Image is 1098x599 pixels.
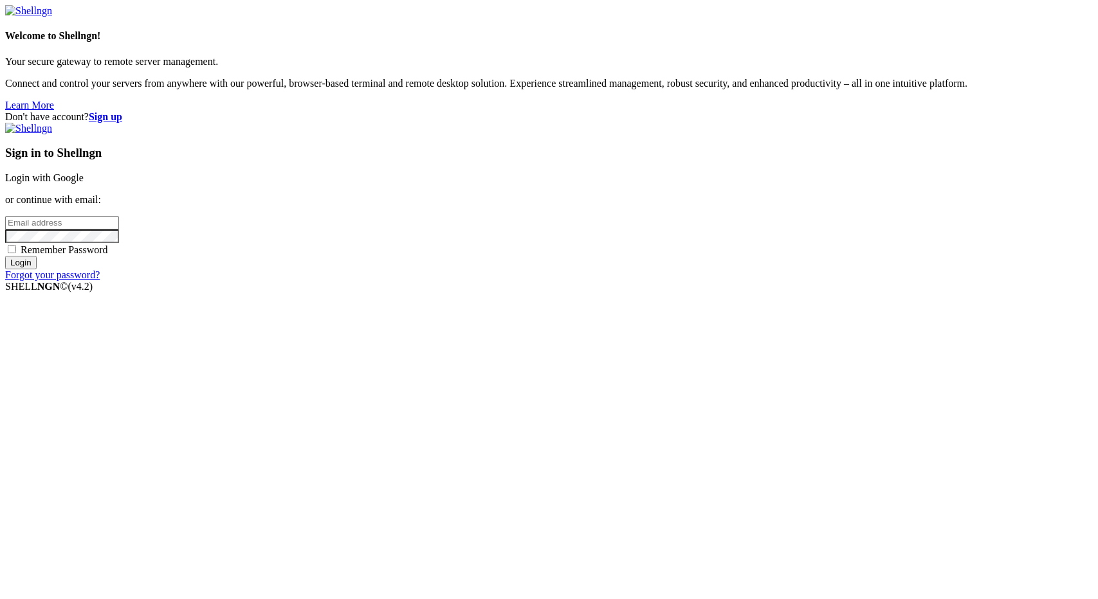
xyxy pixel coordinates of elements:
[5,172,84,183] a: Login with Google
[5,269,100,280] a: Forgot your password?
[68,281,93,292] span: 4.2.0
[37,281,60,292] b: NGN
[21,244,108,255] span: Remember Password
[5,100,54,111] a: Learn More
[8,245,16,253] input: Remember Password
[5,281,93,292] span: SHELL ©
[5,256,37,269] input: Login
[5,123,52,134] img: Shellngn
[5,146,1093,160] h3: Sign in to Shellngn
[5,5,52,17] img: Shellngn
[5,194,1093,206] p: or continue with email:
[5,56,1093,67] p: Your secure gateway to remote server management.
[5,111,1093,123] div: Don't have account?
[5,78,1093,89] p: Connect and control your servers from anywhere with our powerful, browser-based terminal and remo...
[89,111,122,122] a: Sign up
[5,216,119,229] input: Email address
[5,30,1093,42] h4: Welcome to Shellngn!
